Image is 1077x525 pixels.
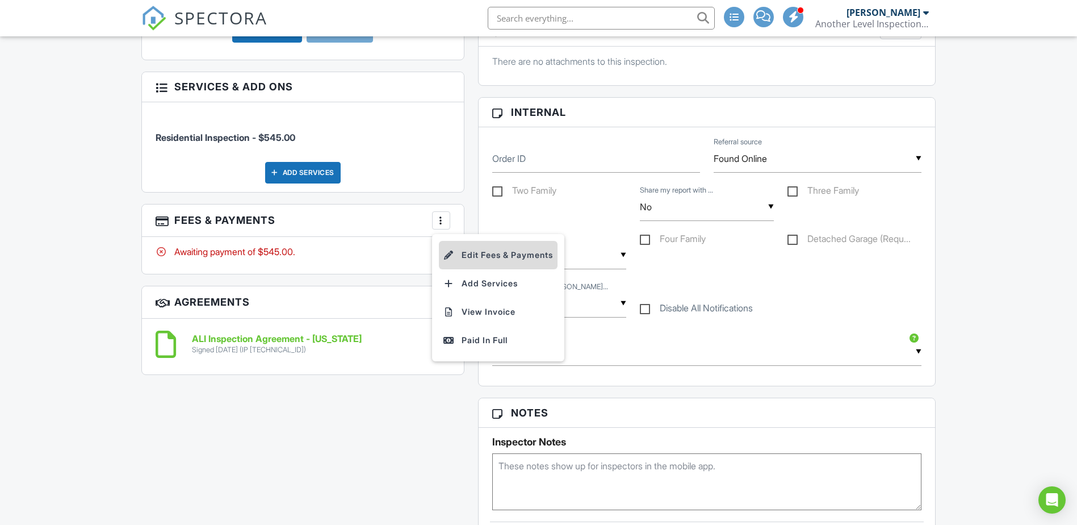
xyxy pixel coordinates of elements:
[174,6,267,30] span: SPECTORA
[156,245,450,258] div: Awaiting payment of $545.00.
[142,72,464,102] h3: Services & Add ons
[192,345,362,355] div: Signed [DATE] (IP [TECHNICAL_ID])
[156,111,450,153] li: Service: Residential Inspection
[846,7,920,18] div: [PERSON_NAME]
[142,286,464,319] h3: Agreements
[192,334,362,344] h6: ALI Inspection Agreement - [US_STATE]
[142,205,464,237] h3: Fees & Payments
[156,132,295,143] span: Residential Inspection - $545.00
[787,185,859,199] label: Three Family
[492,436,922,448] h5: Inspector Notes
[640,185,713,195] label: Share my report with my agent
[479,98,936,127] h3: Internal
[141,6,166,31] img: The Best Home Inspection Software - Spectora
[479,398,936,428] h3: Notes
[714,137,762,147] label: Referral source
[492,152,526,165] label: Order ID
[640,234,706,248] label: Four Family
[488,7,715,30] input: Search everything...
[640,303,753,317] label: Disable All Notifications
[492,55,922,68] p: There are no attachments to this inspection.
[1038,486,1066,514] div: Open Intercom Messenger
[492,185,556,199] label: Two Family
[141,15,267,39] a: SPECTORA
[265,162,341,184] div: Add Services
[192,334,362,354] a: ALI Inspection Agreement - [US_STATE] Signed [DATE] (IP [TECHNICAL_ID])
[787,234,911,248] label: Detached Garage (Request For Inspection)
[815,18,929,30] div: Another Level Inspections LLC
